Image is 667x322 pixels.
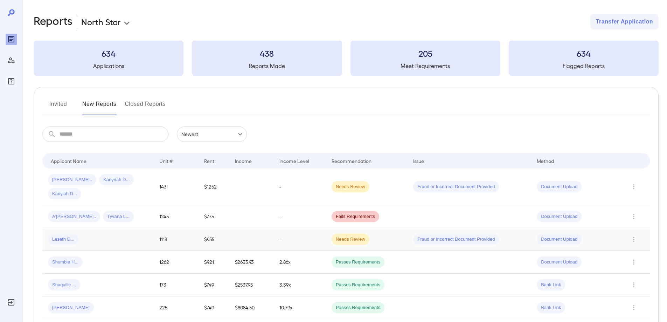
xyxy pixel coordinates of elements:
span: [PERSON_NAME].. [48,177,96,183]
div: Manage Users [6,55,17,66]
span: Passes Requirements [332,304,384,311]
button: Row Actions [628,279,639,290]
h5: Reports Made [192,62,342,70]
td: 143 [154,169,198,205]
div: Method [537,157,554,165]
span: Document Upload [537,184,582,190]
div: Log Out [6,297,17,308]
td: - [274,228,326,251]
td: $2633.93 [229,251,274,274]
button: Row Actions [628,181,639,192]
span: Shaquille ... [48,282,80,288]
div: Income Level [279,157,309,165]
td: $921 [199,251,229,274]
td: 10.79x [274,296,326,319]
td: $2537.95 [229,274,274,296]
span: Kanyriah D... [99,177,134,183]
td: $955 [199,228,229,251]
span: [PERSON_NAME] [48,304,94,311]
td: - [274,205,326,228]
span: A'[PERSON_NAME].. [48,213,100,220]
div: Applicant Name [51,157,86,165]
div: Issue [413,157,424,165]
button: Row Actions [628,234,639,245]
h5: Meet Requirements [350,62,500,70]
td: $8084.50 [229,296,274,319]
button: Row Actions [628,211,639,222]
summary: 634Applications438Reports Made205Meet Requirements634Flagged Reports [34,41,659,76]
h5: Applications [34,62,183,70]
span: Bank Link [537,282,565,288]
span: Needs Review [332,184,369,190]
span: Passes Requirements [332,259,384,266]
button: Row Actions [628,256,639,268]
h3: 438 [192,48,342,59]
td: $749 [199,274,229,296]
div: Rent [204,157,215,165]
td: $1252 [199,169,229,205]
td: 225 [154,296,198,319]
td: 1118 [154,228,198,251]
span: Fails Requirements [332,213,379,220]
button: Invited [42,98,74,115]
h3: 205 [350,48,500,59]
td: 1262 [154,251,198,274]
td: 173 [154,274,198,296]
p: North Star [81,16,121,27]
h3: 634 [509,48,659,59]
span: Fraud or Incorrect Document Provided [413,184,499,190]
button: Closed Reports [125,98,166,115]
div: Unit # [159,157,173,165]
span: Shumbie H... [48,259,83,266]
span: Fraud or Incorrect Document Provided [413,236,499,243]
div: Newest [177,126,247,142]
span: Kanyiah D... [48,191,81,197]
td: $775 [199,205,229,228]
span: Tyvana L... [103,213,134,220]
h2: Reports [34,14,72,29]
td: $749 [199,296,229,319]
td: 1245 [154,205,198,228]
div: FAQ [6,76,17,87]
span: Document Upload [537,213,582,220]
h3: 634 [34,48,183,59]
span: Needs Review [332,236,369,243]
h5: Flagged Reports [509,62,659,70]
span: Bank Link [537,304,565,311]
span: Leseth D... [48,236,78,243]
td: 3.39x [274,274,326,296]
span: Document Upload [537,236,582,243]
span: Document Upload [537,259,582,266]
div: Income [235,157,252,165]
div: Recommendation [332,157,371,165]
button: Transfer Application [590,14,659,29]
button: Row Actions [628,302,639,313]
td: - [274,169,326,205]
button: New Reports [82,98,117,115]
div: Reports [6,34,17,45]
td: 2.86x [274,251,326,274]
span: Passes Requirements [332,282,384,288]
